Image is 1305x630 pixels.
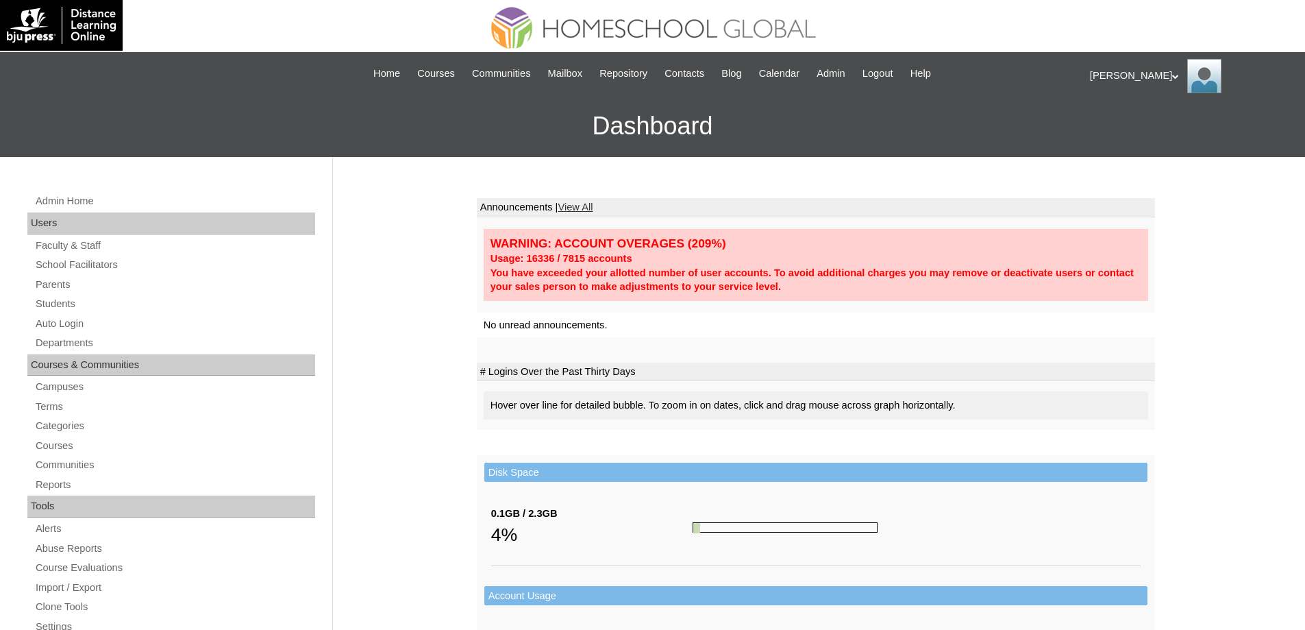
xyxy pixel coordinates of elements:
[34,256,315,274] a: School Facilitators
[714,66,748,82] a: Blog
[484,391,1148,420] div: Hover over line for detailed bubble. To zoom in on dates, click and drag mouse across graph horiz...
[373,66,400,82] span: Home
[34,520,315,537] a: Alerts
[34,457,315,474] a: Communities
[1090,59,1291,93] div: [PERSON_NAME]
[817,66,845,82] span: Admin
[593,66,654,82] a: Repository
[910,66,931,82] span: Help
[664,66,704,82] span: Contacts
[477,363,1155,382] td: # Logins Over the Past Thirty Days
[34,476,315,494] a: Reports
[810,66,852,82] a: Admin
[27,354,315,376] div: Courses & Communities
[477,313,1155,338] td: No unread announcements.
[465,66,538,82] a: Communities
[759,66,799,82] span: Calendar
[410,66,462,82] a: Courses
[34,193,315,210] a: Admin Home
[541,66,590,82] a: Mailbox
[721,66,741,82] span: Blog
[34,295,315,313] a: Students
[34,559,315,577] a: Course Evaluations
[27,496,315,518] div: Tools
[34,398,315,415] a: Terms
[34,598,315,616] a: Clone Tools
[34,579,315,596] a: Import / Export
[34,237,315,254] a: Faculty & Staff
[599,66,647,82] span: Repository
[34,378,315,396] a: Campuses
[417,66,455,82] span: Courses
[752,66,806,82] a: Calendar
[856,66,900,82] a: Logout
[904,66,938,82] a: Help
[490,236,1141,252] div: WARNING: ACCOUNT OVERAGES (209%)
[27,213,315,234] div: Users
[491,521,693,548] div: 4%
[472,66,531,82] span: Communities
[490,266,1141,294] div: You have exceeded your allotted number of user accounts. To avoid additional charges you may remo...
[34,437,315,455] a: Courses
[491,507,693,521] div: 0.1GB / 2.3GB
[490,253,632,264] strong: Usage: 16336 / 7815 accounts
[7,95,1298,157] h3: Dashboard
[477,198,1155,217] td: Announcements |
[1187,59,1221,93] img: Ariane Ebuen
[34,276,315,293] a: Parents
[34,315,315,332] a: Auto Login
[7,7,116,44] img: logo-white.png
[34,335,315,352] a: Departments
[558,202,593,213] a: View All
[34,540,315,557] a: Abuse Reports
[862,66,893,82] span: Logout
[548,66,583,82] span: Mailbox
[658,66,711,82] a: Contacts
[484,586,1147,606] td: Account Usage
[484,463,1147,483] td: Disk Space
[366,66,407,82] a: Home
[34,417,315,435] a: Categories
